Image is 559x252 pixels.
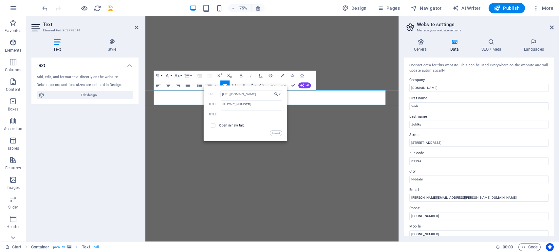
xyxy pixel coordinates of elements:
button: Insert [270,130,282,136]
p: Boxes [8,107,19,112]
p: Accordion [4,126,22,131]
button: Italic (Ctrl+I) [246,71,256,80]
span: More [533,5,553,11]
button: Paragraph Format [154,71,163,80]
button: Align Center [164,80,173,90]
h4: Data [440,39,471,52]
button: Decrease Indent [205,71,214,80]
span: . parallax [52,243,65,251]
p: Header [7,224,20,229]
label: Mobile [409,223,549,230]
label: Street [409,131,549,139]
div: Design (Ctrl+Alt+Y) [340,3,369,13]
button: Redo (Ctrl+Shift+Z) [279,80,288,90]
button: Align Left [154,80,163,90]
button: Subscript [225,71,234,80]
button: HTML [257,80,267,90]
button: Align Justify [183,80,193,90]
button: Click here to leave preview mode and continue editing [80,4,88,12]
i: Reload page [94,5,101,12]
button: Code [518,243,541,251]
button: More [530,3,556,13]
button: Design [340,3,369,13]
button: Pages [374,3,402,13]
h4: Languages [514,39,554,52]
button: Line Height [183,71,193,80]
h4: Text [31,39,85,52]
button: Colors [278,71,287,80]
p: Tables [7,146,19,151]
label: Text [209,103,221,106]
button: reload [93,4,101,12]
button: save [106,4,114,12]
span: Pages [377,5,400,11]
h3: Manage your website settings [417,27,541,33]
button: Font Family [164,71,173,80]
span: 00 00 [503,243,513,251]
div: Default colors and font sizes are defined in Design. [37,82,133,88]
i: Undo: Change text (Ctrl+Z) [41,5,49,12]
button: Insert Table [230,80,240,90]
h6: Session time [496,243,513,251]
button: Bold (Ctrl+B) [236,71,246,80]
button: Navigator [408,3,444,13]
button: undo [41,4,49,12]
i: On resize automatically adjust zoom level to fit chosen device. [255,5,261,11]
p: Features [5,165,21,171]
label: First name [409,94,549,102]
button: Font Size [174,71,183,80]
label: Last name [409,113,549,121]
span: Navigator [411,5,442,11]
button: AI Writer [450,3,483,13]
span: Code [521,243,538,251]
p: Images [7,185,20,190]
button: Clear Formatting [240,80,250,90]
button: Align Right [174,80,183,90]
span: Click to select. Double-click to edit [31,243,49,251]
button: 75% [228,4,252,12]
nav: breadcrumb [31,243,99,251]
button: Strikethrough [266,71,275,80]
button: Confirm (Ctrl+⏎) [289,80,298,90]
button: Undo (Ctrl+Z) [269,80,278,90]
span: AI [306,84,309,87]
button: Usercentrics [546,243,554,251]
label: Title [209,113,221,116]
p: Slider [8,205,18,210]
p: Elements [5,48,22,53]
h2: Website settings [417,22,554,27]
label: City [409,168,549,176]
button: Data Bindings [250,80,257,90]
span: Design [342,5,367,11]
button: Edit design [37,91,133,99]
button: Superscript [215,71,224,80]
label: Open in new tab [219,124,244,127]
button: Publish [489,3,525,13]
button: Increase Indent [195,71,205,80]
label: ZIP code [409,149,549,157]
button: Underline (Ctrl+U) [256,71,266,80]
span: Click to select. Double-click to edit [82,243,90,251]
p: Content [6,87,20,92]
label: URL [209,92,220,96]
h4: General [404,39,440,52]
span: . call [93,243,99,251]
span: Edit design [47,91,131,99]
p: Favorites [5,28,21,33]
h2: Text [43,22,139,27]
div: Add, edit, and format text directly on the website. [37,75,133,80]
button: AI [298,82,311,88]
h4: Style [85,39,139,52]
button: Special Characters [297,71,307,80]
label: Phone [409,204,549,212]
button: Ordered List [214,80,218,90]
button: Unordered List [195,80,205,90]
a: Click to cancel selection. Double-click to open Pages [5,243,22,251]
h6: 75% [238,4,249,12]
label: Company [409,76,549,84]
i: This element contains a background [67,245,71,249]
button: Icons [288,71,297,80]
span: : [507,244,508,249]
button: Ordered List [205,80,214,90]
h4: SEO / Meta [471,39,514,52]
